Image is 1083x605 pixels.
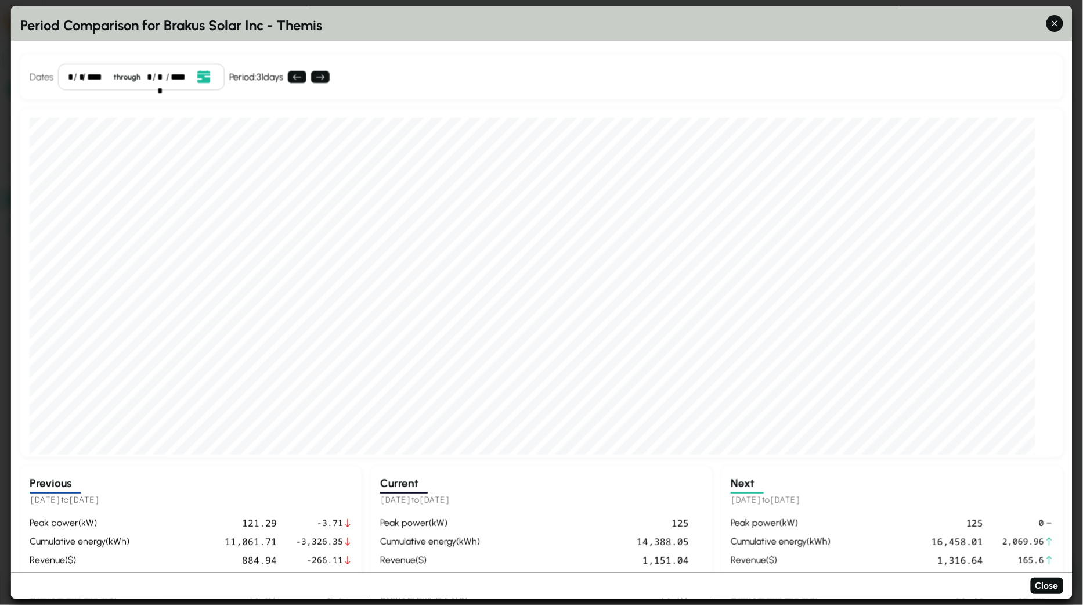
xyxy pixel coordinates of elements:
[731,494,762,505] span: [DATE]
[82,70,86,84] div: /
[30,494,352,507] h5: to
[165,70,169,84] div: /
[193,69,215,85] button: Open date picker
[229,70,283,84] div: Period: 31 days
[30,553,133,567] div: revenue ( $ )
[488,553,689,567] div: 1,151.04
[30,476,81,494] h3: Previous
[87,70,107,84] div: year,
[380,535,483,549] div: cumulative energy ( kWh )
[74,70,77,84] div: /
[30,535,133,549] div: cumulative energy ( kWh )
[291,554,343,567] span: -266.11
[146,70,151,84] div: month,
[68,494,100,505] span: [DATE]
[839,553,983,567] div: 1,316.64
[731,535,834,549] div: cumulative energy ( kWh )
[731,476,764,494] h3: Next
[109,71,145,82] div: through
[839,516,983,530] div: 125
[30,516,133,530] div: peak power ( kW )
[138,553,277,567] div: 884.94
[380,494,411,505] span: [DATE]
[68,70,73,84] div: month,
[153,70,156,84] div: /
[291,535,343,548] span: -3,326.35
[171,70,191,84] div: year,
[488,516,689,530] div: 125
[78,70,81,84] div: day,
[731,494,1053,507] h5: to
[380,516,483,530] div: peak power ( kW )
[731,553,834,567] div: revenue ( $ )
[380,476,428,494] h3: Current
[419,494,450,505] span: [DATE]
[770,494,801,505] span: [DATE]
[997,517,1044,530] span: 0
[380,553,483,567] div: revenue ( $ )
[30,494,61,505] span: [DATE]
[291,517,343,530] span: -3.71
[997,554,1044,567] span: 165.6
[839,535,983,549] div: 16,458.01
[138,516,277,530] div: 121.29
[20,15,1063,36] h2: Period Comparison for Brakus Solar Inc - Themis
[1030,578,1063,595] button: Close
[488,535,689,549] div: 14,388.05
[138,535,277,549] div: 11,061.71
[157,70,164,84] div: day,
[997,535,1044,548] span: 2,069.96
[30,70,53,84] h4: Dates
[380,494,703,507] h5: to
[731,516,834,530] div: peak power ( kW )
